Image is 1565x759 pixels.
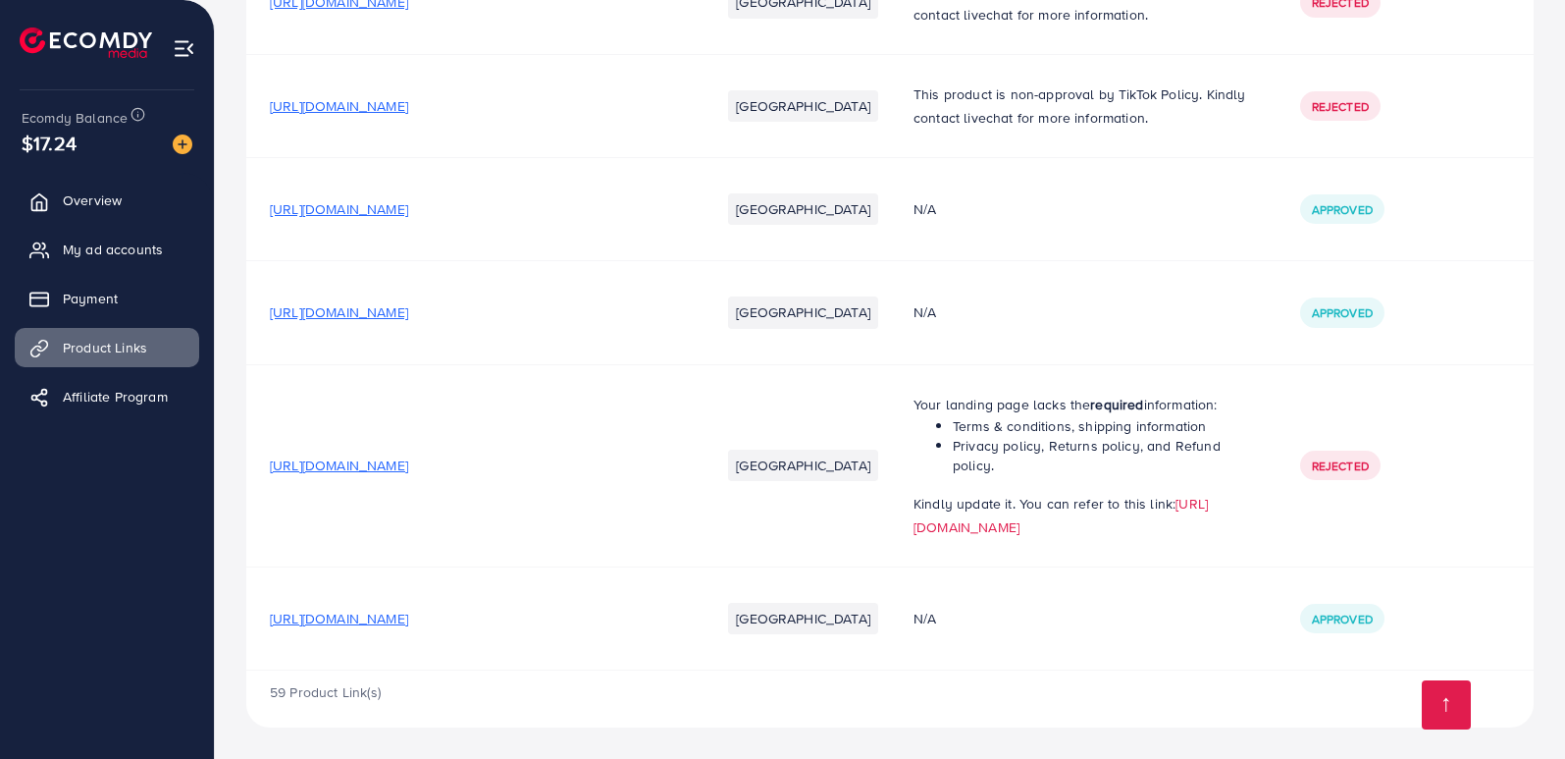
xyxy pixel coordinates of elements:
span: $17.24 [20,114,78,174]
li: [GEOGRAPHIC_DATA] [728,450,878,481]
span: Rejected [1312,98,1369,115]
a: Affiliate Program [15,377,199,416]
strong: required [1090,395,1143,414]
a: Product Links [15,328,199,367]
img: image [173,135,192,154]
a: Overview [15,181,199,220]
img: logo [20,27,152,58]
span: N/A [913,609,936,628]
li: Privacy policy, Returns policy, and Refund policy. [953,436,1253,476]
span: My ad accounts [63,240,163,259]
span: Approved [1312,201,1373,218]
img: menu [173,37,195,60]
span: N/A [913,302,936,322]
span: [URL][DOMAIN_NAME] [270,199,408,219]
span: [URL][DOMAIN_NAME] [270,609,408,628]
span: Approved [1312,611,1373,627]
span: N/A [913,199,936,219]
span: Affiliate Program [63,387,168,407]
li: Terms & conditions, shipping information [953,416,1253,436]
p: Kindly update it. You can refer to this link: [913,492,1253,539]
span: Product Links [63,338,147,357]
p: Your landing page lacks the information: [913,393,1253,416]
span: Overview [63,190,122,210]
li: [GEOGRAPHIC_DATA] [728,297,878,328]
span: [URL][DOMAIN_NAME] [270,456,408,475]
p: This product is non-approval by TikTok Policy. Kindly contact livechat for more information. [913,82,1253,130]
li: [GEOGRAPHIC_DATA] [728,90,878,122]
span: Rejected [1312,458,1369,474]
span: 59 Product Link(s) [270,682,381,702]
li: [GEOGRAPHIC_DATA] [728,193,878,225]
span: Payment [63,289,118,308]
a: [URL][DOMAIN_NAME] [913,494,1208,537]
a: Payment [15,279,199,318]
span: [URL][DOMAIN_NAME] [270,302,408,322]
a: My ad accounts [15,230,199,269]
li: [GEOGRAPHIC_DATA] [728,603,878,634]
span: Ecomdy Balance [22,108,128,128]
iframe: Chat [1482,671,1550,744]
span: Approved [1312,304,1373,321]
span: [URL][DOMAIN_NAME] [270,96,408,116]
